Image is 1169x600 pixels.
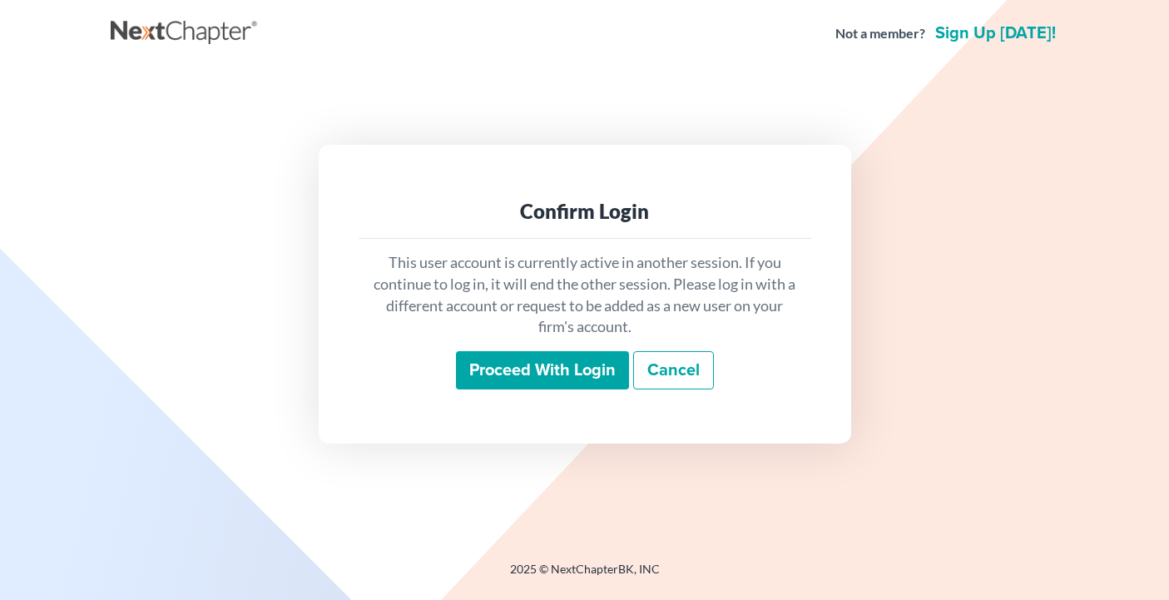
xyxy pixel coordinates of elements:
strong: Not a member? [835,24,925,43]
div: Confirm Login [372,198,798,225]
div: 2025 © NextChapterBK, INC [111,561,1059,591]
a: Cancel [633,351,714,389]
a: Sign up [DATE]! [932,25,1059,42]
input: Proceed with login [456,351,629,389]
p: This user account is currently active in another session. If you continue to log in, it will end ... [372,252,798,338]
